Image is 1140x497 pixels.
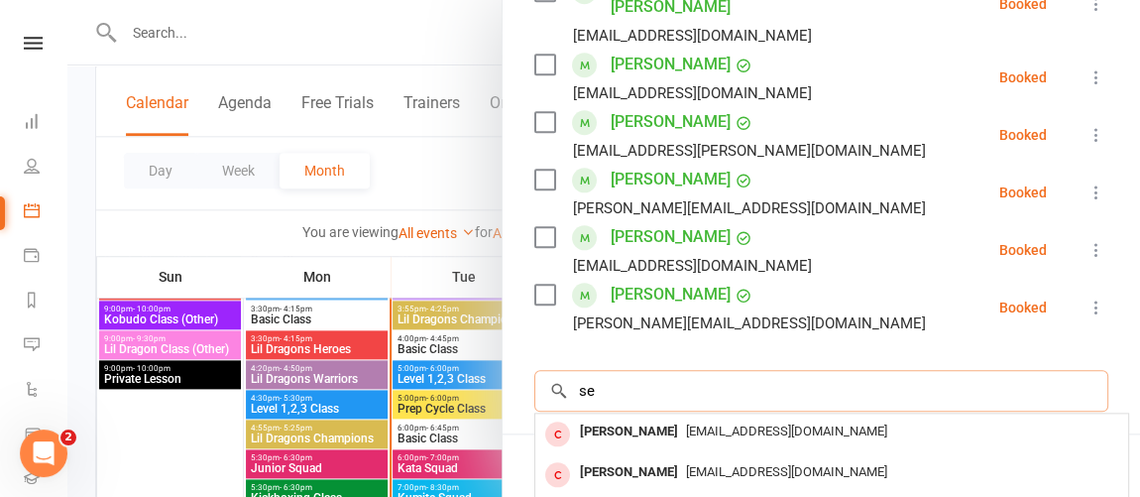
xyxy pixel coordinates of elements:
[24,146,68,190] a: People
[573,311,926,336] div: [PERSON_NAME][EMAIL_ADDRESS][DOMAIN_NAME]
[686,464,887,479] span: [EMAIL_ADDRESS][DOMAIN_NAME]
[24,235,68,280] a: Payments
[611,164,731,195] a: [PERSON_NAME]
[999,243,1047,257] div: Booked
[24,101,68,146] a: Dashboard
[611,106,731,138] a: [PERSON_NAME]
[573,23,812,49] div: [EMAIL_ADDRESS][DOMAIN_NAME]
[999,128,1047,142] div: Booked
[999,186,1047,199] div: Booked
[573,195,926,221] div: [PERSON_NAME][EMAIL_ADDRESS][DOMAIN_NAME]
[20,430,67,477] iframe: Intercom live chat
[611,49,731,80] a: [PERSON_NAME]
[573,138,926,164] div: [EMAIL_ADDRESS][PERSON_NAME][DOMAIN_NAME]
[24,280,68,324] a: Reports
[545,422,570,446] div: member
[572,418,686,446] div: [PERSON_NAME]
[24,190,68,235] a: Calendar
[573,253,812,279] div: [EMAIL_ADDRESS][DOMAIN_NAME]
[611,221,731,253] a: [PERSON_NAME]
[24,414,68,458] a: Product Sales
[999,70,1047,84] div: Booked
[611,279,731,311] a: [PERSON_NAME]
[686,424,887,438] span: [EMAIL_ADDRESS][DOMAIN_NAME]
[572,458,686,487] div: [PERSON_NAME]
[573,80,812,106] div: [EMAIL_ADDRESS][DOMAIN_NAME]
[545,462,570,487] div: member
[999,301,1047,314] div: Booked
[534,370,1108,412] input: Search to add attendees
[60,430,76,445] span: 2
